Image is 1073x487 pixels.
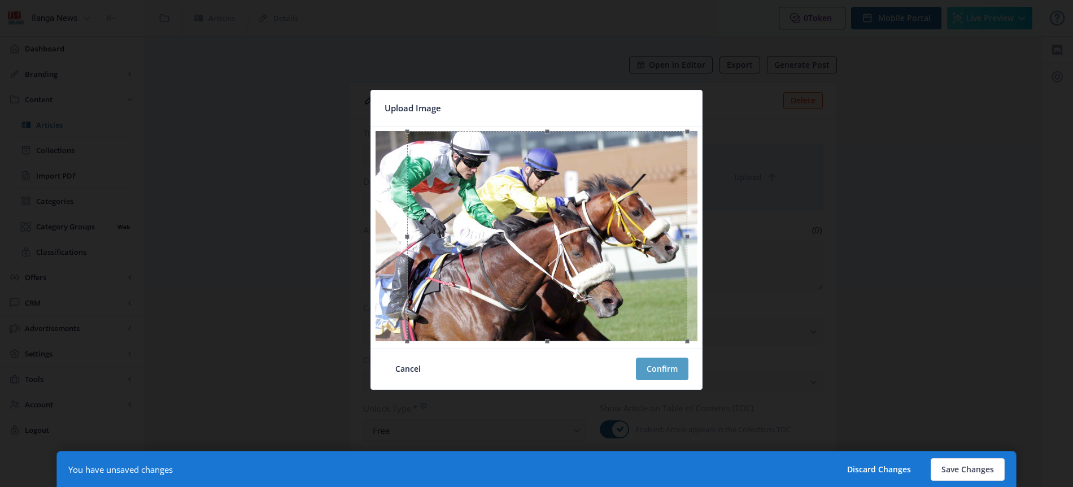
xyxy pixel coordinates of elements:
[836,458,922,481] button: Discard Changes
[68,464,173,475] div: You have unsaved changes
[931,458,1005,481] button: Save Changes
[636,358,688,380] button: Confirm
[385,358,431,380] button: Cancel
[385,99,441,117] span: Upload Image
[376,131,697,341] img: Z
